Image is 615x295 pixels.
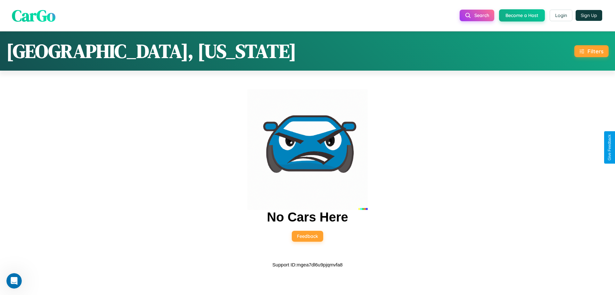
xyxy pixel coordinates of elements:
div: Filters [587,48,603,55]
span: CarGo [12,4,55,26]
button: Become a Host [499,9,545,22]
button: Sign Up [576,10,602,21]
button: Feedback [292,231,323,242]
div: Give Feedback [607,134,612,161]
p: Support ID: mgea7dl6u9pjqmvfa8 [272,260,342,269]
span: Search [474,13,489,18]
iframe: Intercom live chat [6,273,22,289]
h1: [GEOGRAPHIC_DATA], [US_STATE] [6,38,296,64]
h2: No Cars Here [267,210,348,224]
button: Login [550,10,572,21]
button: Search [460,10,494,21]
button: Filters [574,45,609,57]
img: car [247,89,368,210]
